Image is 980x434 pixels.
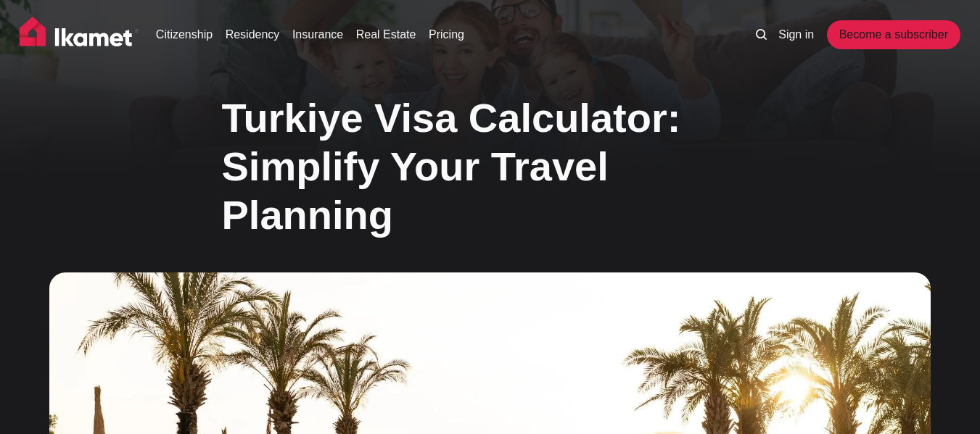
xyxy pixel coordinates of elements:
a: Citizenship [156,26,213,43]
a: Pricing [429,26,464,43]
a: Sign in [778,26,814,43]
a: Residency [226,26,280,43]
a: Insurance [292,26,343,43]
a: Real Estate [356,26,416,43]
h1: Turkiye Visa Calculator: Simplify Your Travel Planning [222,93,759,240]
img: Ikamet home [20,17,139,53]
a: Become a subscriber [827,20,960,49]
